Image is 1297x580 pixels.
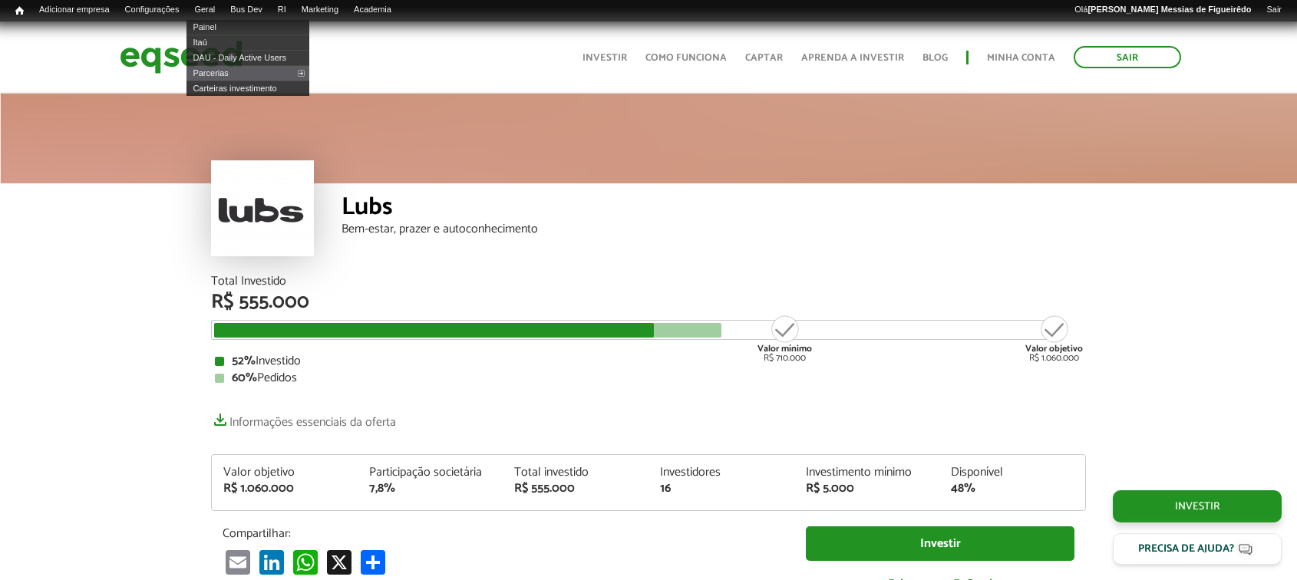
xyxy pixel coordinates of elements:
[514,466,637,479] div: Total investido
[369,466,492,479] div: Participação societária
[211,292,1086,312] div: R$ 555.000
[801,53,904,63] a: Aprenda a investir
[211,275,1086,288] div: Total Investido
[1025,314,1083,363] div: R$ 1.060.000
[1087,5,1251,14] strong: [PERSON_NAME] Messias de Figueirêdo
[223,549,253,574] a: Email
[223,4,270,16] a: Bus Dev
[342,223,1086,236] div: Bem-estar, prazer e autoconhecimento
[660,466,783,479] div: Investidores
[215,372,1082,384] div: Pedidos
[369,483,492,495] div: 7,8%
[358,549,388,574] a: Compartilhar
[117,4,187,16] a: Configurações
[186,4,223,16] a: Geral
[120,37,243,77] img: EqSeed
[290,549,321,574] a: WhatsApp
[1074,46,1181,68] a: Sair
[31,4,117,16] a: Adicionar empresa
[346,4,399,16] a: Academia
[806,483,929,495] div: R$ 5.000
[232,367,257,388] strong: 60%
[324,549,355,574] a: X
[215,355,1082,367] div: Investido
[232,351,256,371] strong: 52%
[1025,341,1083,356] strong: Valor objetivo
[922,53,948,63] a: Blog
[270,4,294,16] a: RI
[211,407,396,429] a: Informações essenciais da oferta
[15,5,24,16] span: Início
[256,549,287,574] a: LinkedIn
[1113,490,1282,522] a: Investir
[806,466,929,479] div: Investimento mínimo
[745,53,783,63] a: Captar
[757,341,812,356] strong: Valor mínimo
[223,466,346,479] div: Valor objetivo
[645,53,727,63] a: Como funciona
[987,53,1055,63] a: Minha conta
[756,314,814,363] div: R$ 710.000
[342,195,1086,223] div: Lubs
[186,19,309,35] a: Painel
[806,526,1074,561] a: Investir
[1067,4,1259,16] a: Olá[PERSON_NAME] Messias de Figueirêdo
[660,483,783,495] div: 16
[951,466,1074,479] div: Disponível
[8,4,31,18] a: Início
[1259,4,1289,16] a: Sair
[223,526,783,541] p: Compartilhar:
[514,483,637,495] div: R$ 555.000
[582,53,627,63] a: Investir
[294,4,346,16] a: Marketing
[223,483,346,495] div: R$ 1.060.000
[951,483,1074,495] div: 48%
